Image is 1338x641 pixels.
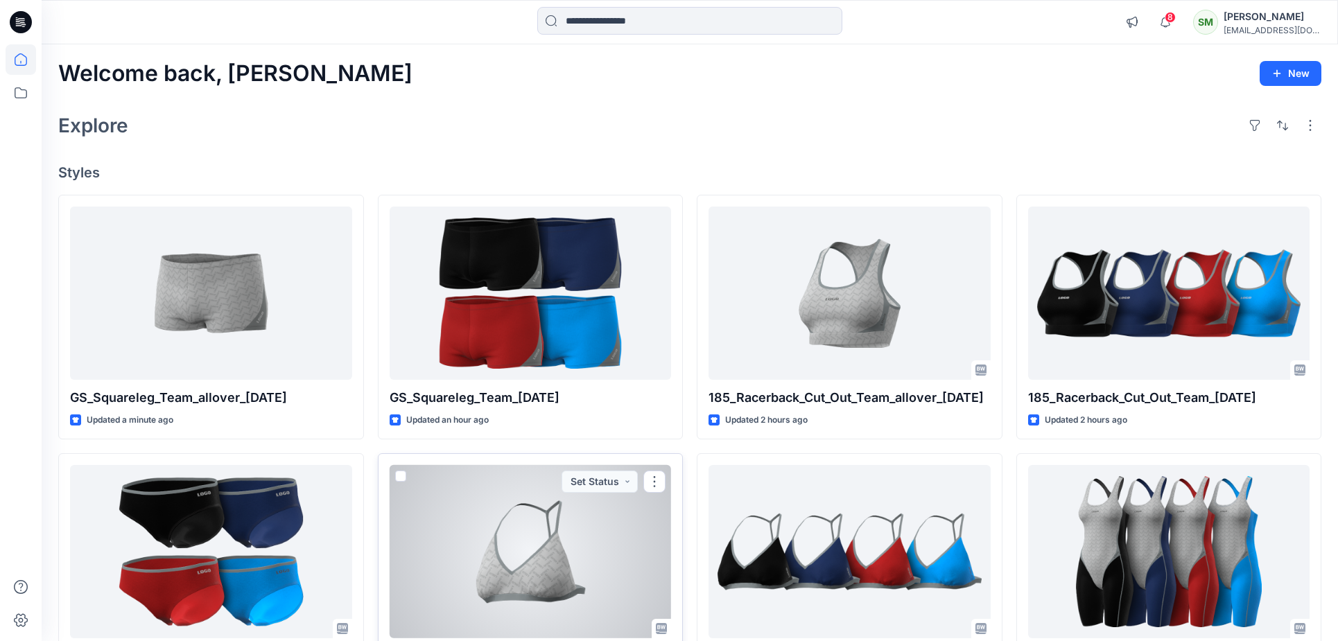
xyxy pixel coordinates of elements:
[390,465,672,638] a: 186_Bikini_Top_T-Back_Team_allover_14.10.25
[58,114,128,137] h2: Explore
[390,388,672,407] p: GS_Squareleg_Team_[DATE]
[70,207,352,380] a: GS_Squareleg_Team_allover_14.10.25
[1045,413,1127,428] p: Updated 2 hours ago
[390,207,672,380] a: GS_Squareleg_Team_14.10.25
[725,413,808,428] p: Updated 2 hours ago
[87,413,173,428] p: Updated a minute ago
[1224,8,1321,25] div: [PERSON_NAME]
[709,465,991,638] a: 186_Bikini_Top_T-Back_Team_14.10.25
[70,465,352,638] a: 4201_Bikini_Pants_Classic_Team_14.10.25
[709,207,991,380] a: 185_Racerback_Cut_Out_Team_allover_14.10.25
[709,388,991,407] p: 185_Racerback_Cut_Out_Team_allover_[DATE]
[1028,388,1310,407] p: 185_Racerback_Cut_Out_Team_[DATE]
[1224,25,1321,35] div: [EMAIL_ADDRESS][DOMAIN_NAME]
[1028,465,1310,638] a: 407_Maxpower_Longleg_Team_allover_13.10.25
[70,388,352,407] p: GS_Squareleg_Team_allover_[DATE]
[1260,61,1321,86] button: New
[58,61,412,87] h2: Welcome back, [PERSON_NAME]
[406,413,489,428] p: Updated an hour ago
[58,164,1321,181] h4: Styles
[1165,12,1176,23] span: 8
[1193,10,1218,35] div: SM
[1028,207,1310,380] a: 185_Racerback_Cut_Out_Team_14.10.25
